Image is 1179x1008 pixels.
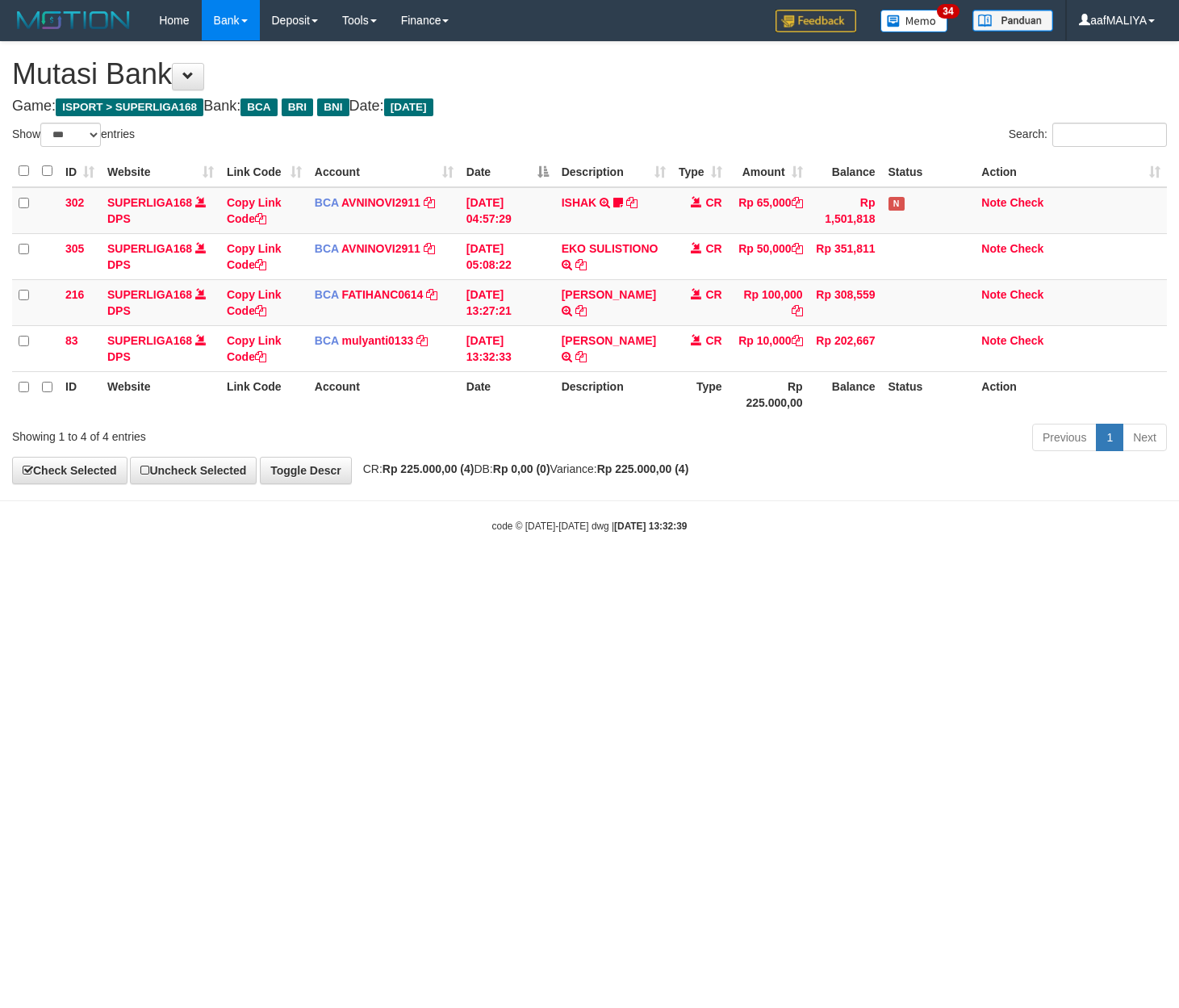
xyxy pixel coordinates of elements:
[383,462,475,475] strong: Rp 225.000,00 (4)
[809,325,882,371] td: Rp 202,667
[220,156,308,187] th: Link Code: activate to sort column ascending
[460,187,555,234] td: [DATE] 04:57:29
[12,58,1167,90] h1: Mutasi Bank
[101,371,220,417] th: Website
[975,156,1167,187] th: Action: activate to sort column ascending
[562,334,656,347] a: [PERSON_NAME]
[65,288,84,301] span: 216
[424,196,435,209] a: Copy AVNINOVI2911 to clipboard
[227,334,282,363] a: Copy Link Code
[40,123,101,147] select: Showentries
[101,325,220,371] td: DPS
[882,371,976,417] th: Status
[308,371,460,417] th: Account
[792,304,803,317] a: Copy Rp 100,000 to clipboard
[101,233,220,279] td: DPS
[729,371,809,417] th: Rp 225.000,00
[492,521,688,532] small: code © [DATE]-[DATE] dwg |
[240,98,277,116] span: BCA
[792,334,803,347] a: Copy Rp 10,000 to clipboard
[416,334,428,347] a: Copy mulyanti0133 to clipboard
[888,197,905,211] span: Has Note
[880,10,948,32] img: Button%20Memo.svg
[220,371,308,417] th: Link Code
[282,98,313,116] span: BRI
[107,288,192,301] a: SUPERLIGA168
[12,422,479,445] div: Showing 1 to 4 of 4 entries
[729,325,809,371] td: Rp 10,000
[1123,424,1167,451] a: Next
[729,279,809,325] td: Rp 100,000
[575,350,587,363] a: Copy SULTAN HUSEN to clipboard
[1010,196,1043,209] a: Check
[12,457,128,484] a: Check Selected
[107,242,192,255] a: SUPERLIGA168
[981,242,1006,255] a: Note
[227,196,282,225] a: Copy Link Code
[672,371,729,417] th: Type
[1009,123,1167,147] label: Search:
[981,196,1006,209] a: Note
[729,233,809,279] td: Rp 50,000
[56,98,203,116] span: ISPORT > SUPERLIGA168
[981,288,1006,301] a: Note
[809,371,882,417] th: Balance
[614,521,687,532] strong: [DATE] 13:32:39
[1032,424,1097,451] a: Previous
[65,242,84,255] span: 305
[562,196,597,209] a: ISHAK
[460,325,555,371] td: [DATE] 13:32:33
[341,242,420,255] a: AVNINOVI2911
[65,334,78,347] span: 83
[460,233,555,279] td: [DATE] 05:08:22
[342,334,414,347] a: mulyanti0133
[972,10,1053,31] img: panduan.png
[705,242,721,255] span: CR
[937,4,959,19] span: 34
[562,242,658,255] a: EKO SULISTIONO
[809,233,882,279] td: Rp 351,811
[575,258,587,271] a: Copy EKO SULISTIONO to clipboard
[308,156,460,187] th: Account: activate to sort column ascending
[384,98,433,116] span: [DATE]
[705,196,721,209] span: CR
[260,457,352,484] a: Toggle Descr
[626,196,638,209] a: Copy ISHAK to clipboard
[597,462,689,475] strong: Rp 225.000,00 (4)
[101,156,220,187] th: Website: activate to sort column ascending
[776,10,856,32] img: Feedback.jpg
[1096,424,1123,451] a: 1
[315,242,339,255] span: BCA
[1052,123,1167,147] input: Search:
[705,334,721,347] span: CR
[555,156,672,187] th: Description: activate to sort column ascending
[575,304,587,317] a: Copy SHANDY ARIYO to clipboard
[107,196,192,209] a: SUPERLIGA168
[65,196,84,209] span: 302
[341,196,420,209] a: AVNINOVI2911
[12,123,135,147] label: Show entries
[101,279,220,325] td: DPS
[792,242,803,255] a: Copy Rp 50,000 to clipboard
[460,279,555,325] td: [DATE] 13:27:21
[562,288,656,301] a: [PERSON_NAME]
[107,334,192,347] a: SUPERLIGA168
[809,279,882,325] td: Rp 308,559
[460,156,555,187] th: Date: activate to sort column descending
[555,371,672,417] th: Description
[101,187,220,234] td: DPS
[1010,288,1043,301] a: Check
[12,98,1167,115] h4: Game: Bank: Date:
[130,457,257,484] a: Uncheck Selected
[317,98,349,116] span: BNI
[809,156,882,187] th: Balance
[424,242,435,255] a: Copy AVNINOVI2911 to clipboard
[315,334,339,347] span: BCA
[705,288,721,301] span: CR
[975,371,1167,417] th: Action
[672,156,729,187] th: Type: activate to sort column ascending
[1010,242,1043,255] a: Check
[227,288,282,317] a: Copy Link Code
[809,187,882,234] td: Rp 1,501,818
[342,288,424,301] a: FATIHANC0614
